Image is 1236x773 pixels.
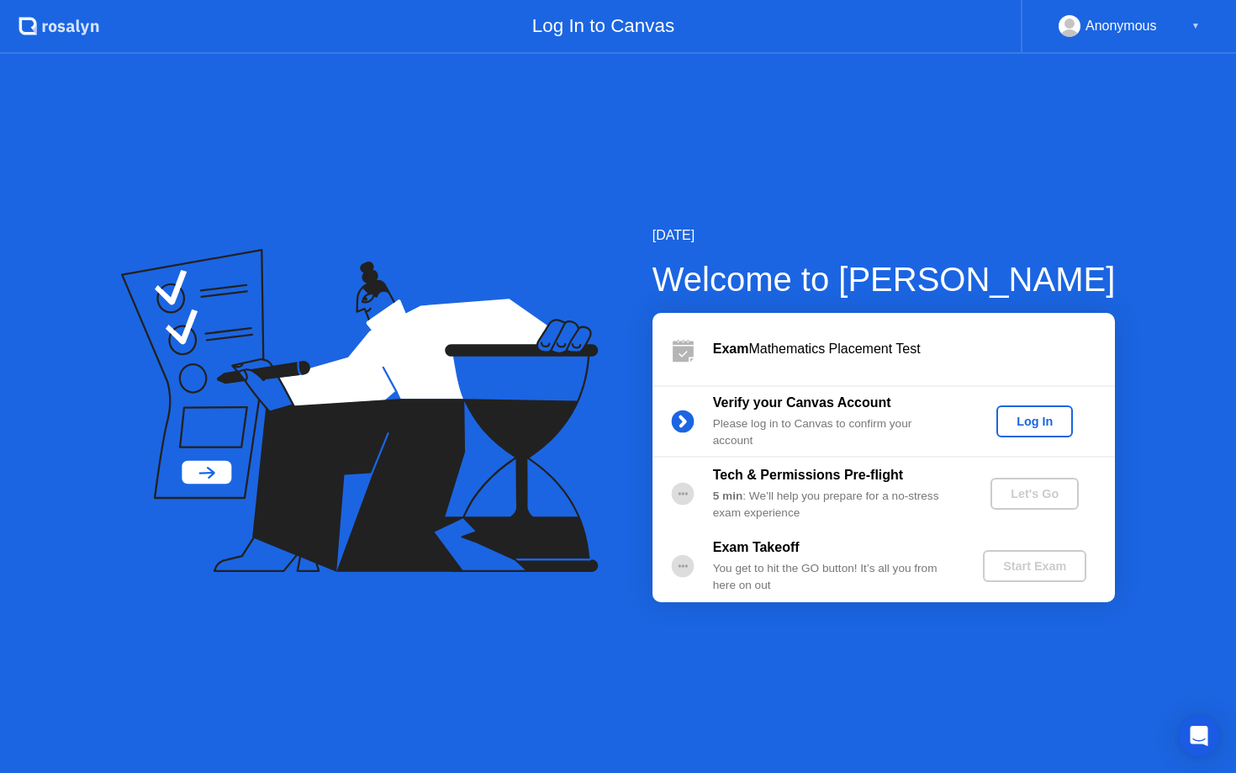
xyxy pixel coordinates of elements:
div: Let's Go [997,487,1072,500]
b: 5 min [713,490,743,502]
div: Log In [1003,415,1066,428]
div: Please log in to Canvas to confirm your account [713,416,955,450]
div: Welcome to [PERSON_NAME] [652,254,1116,304]
b: Tech & Permissions Pre-flight [713,468,903,482]
button: Start Exam [983,550,1086,582]
button: Let's Go [990,478,1079,510]
div: Mathematics Placement Test [713,339,1115,359]
b: Exam [713,341,749,356]
div: ▼ [1191,15,1200,37]
div: Open Intercom Messenger [1179,716,1219,756]
div: You get to hit the GO button! It’s all you from here on out [713,560,955,595]
div: : We’ll help you prepare for a no-stress exam experience [713,488,955,522]
b: Exam Takeoff [713,540,800,554]
div: Start Exam [990,559,1080,573]
b: Verify your Canvas Account [713,395,891,410]
div: Anonymous [1085,15,1157,37]
div: [DATE] [652,225,1116,246]
button: Log In [996,405,1073,437]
